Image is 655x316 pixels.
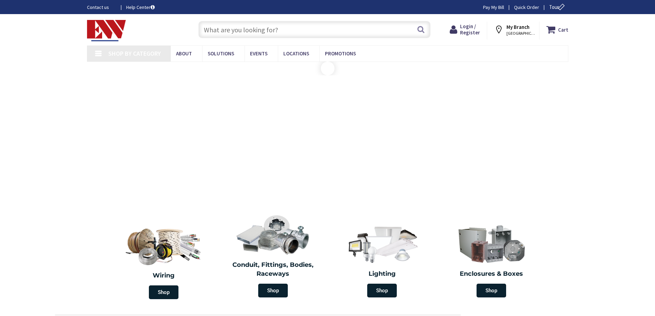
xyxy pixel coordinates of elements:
[438,220,544,301] a: Enclosures & Boxes Shop
[333,270,432,279] h2: Lighting
[149,285,178,299] span: Shop
[113,271,215,280] h2: Wiring
[329,220,435,301] a: Lighting Shop
[109,220,219,303] a: Wiring Shop
[250,50,268,57] span: Events
[477,284,506,297] span: Shop
[506,31,536,36] span: [GEOGRAPHIC_DATA], [GEOGRAPHIC_DATA]
[108,50,161,57] span: Shop By Category
[126,4,155,11] a: Help Center
[220,211,326,301] a: Conduit, Fittings, Bodies, Raceways Shop
[258,284,288,297] span: Shop
[450,23,480,36] a: Login / Register
[283,50,309,57] span: Locations
[442,270,541,279] h2: Enclosures & Boxes
[367,284,397,297] span: Shop
[223,261,323,278] h2: Conduit, Fittings, Bodies, Raceways
[494,23,533,36] div: My Branch [GEOGRAPHIC_DATA], [GEOGRAPHIC_DATA]
[87,4,115,11] a: Contact us
[558,23,568,36] strong: Cart
[549,4,567,10] span: Tour
[198,21,430,38] input: What are you looking for?
[514,4,539,11] a: Quick Order
[87,20,126,41] img: Electrical Wholesalers, Inc.
[546,23,568,36] a: Cart
[460,23,480,36] span: Login / Register
[483,4,504,11] a: Pay My Bill
[208,50,234,57] span: Solutions
[506,24,530,30] strong: My Branch
[176,50,192,57] span: About
[325,50,356,57] span: Promotions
